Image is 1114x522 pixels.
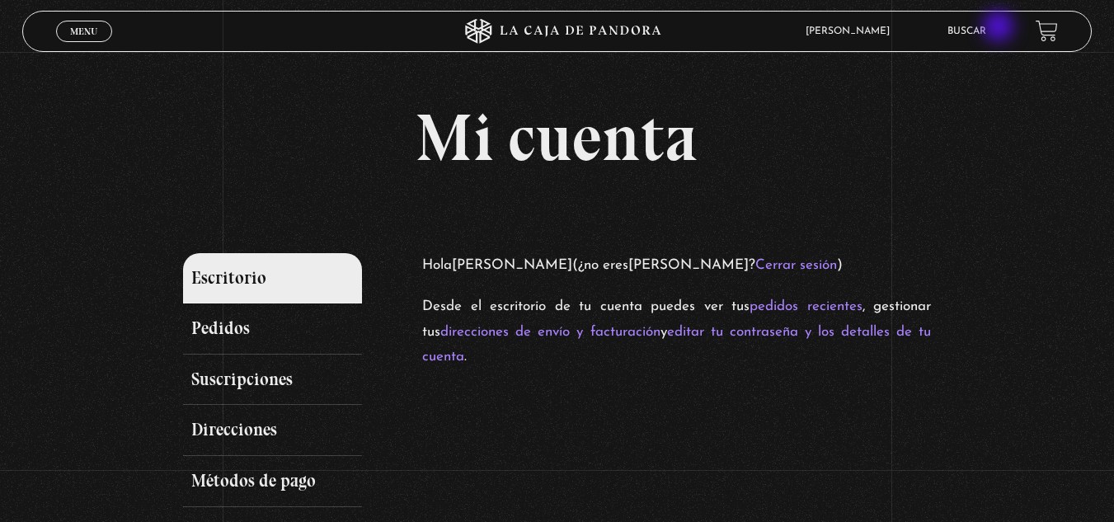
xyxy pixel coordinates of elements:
h1: Mi cuenta [183,105,932,171]
a: Cerrar sesión [755,258,837,272]
a: pedidos recientes [750,299,863,313]
a: Suscripciones [183,355,363,406]
a: Escritorio [183,253,363,304]
p: Hola (¿no eres ? ) [422,253,931,279]
a: Métodos de pago [183,456,363,507]
span: Menu [70,26,97,36]
span: [PERSON_NAME] [797,26,906,36]
span: Cerrar [64,40,103,51]
strong: [PERSON_NAME] [452,258,572,272]
a: Pedidos [183,303,363,355]
p: Desde el escritorio de tu cuenta puedes ver tus , gestionar tus y . [422,294,931,370]
a: Buscar [947,26,986,36]
a: editar tu contraseña y los detalles de tu cuenta [422,325,931,364]
strong: [PERSON_NAME] [628,258,749,272]
a: direcciones de envío y facturación [440,325,660,339]
a: View your shopping cart [1036,20,1058,42]
a: Direcciones [183,405,363,456]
